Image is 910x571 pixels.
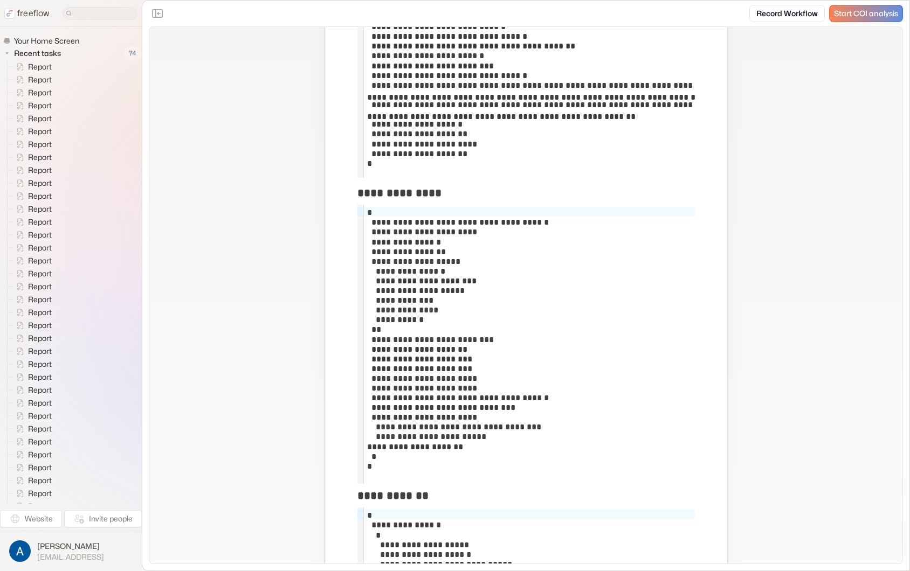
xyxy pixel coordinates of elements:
a: Report [8,293,56,306]
span: Report [26,178,55,189]
span: Report [26,281,55,292]
span: Report [26,398,55,408]
span: Report [26,462,55,473]
span: [PERSON_NAME] [37,541,104,552]
span: Report [26,139,55,150]
a: Report [8,164,56,177]
span: Report [26,436,55,447]
a: Report [8,409,56,422]
a: Report [8,203,56,215]
a: Report [8,371,56,384]
a: Report [8,500,56,513]
span: Start COI analysis [834,9,898,18]
span: Report [26,87,55,98]
span: Report [26,307,55,318]
a: Report [8,151,56,164]
span: Report [26,333,55,344]
a: Report [8,306,56,319]
a: Report [8,125,56,138]
a: Report [8,73,56,86]
button: Invite people [64,510,142,527]
button: [PERSON_NAME][EMAIL_ADDRESS] [6,538,135,565]
span: Report [26,204,55,214]
a: Report [8,190,56,203]
a: Report [8,60,56,73]
span: Report [26,320,55,331]
a: Report [8,435,56,448]
span: Report [26,61,55,72]
p: freeflow [17,7,50,20]
span: Report [26,255,55,266]
span: Report [26,242,55,253]
a: Report [8,345,56,358]
a: Report [8,254,56,267]
a: Your Home Screen [3,36,84,46]
a: Report [8,138,56,151]
span: Report [26,113,55,124]
span: Report [26,165,55,176]
span: Report [26,100,55,111]
span: Report [26,372,55,382]
span: Report [26,359,55,370]
a: Report [8,487,56,500]
span: Report [26,74,55,85]
img: profile [9,540,31,562]
span: Report [26,385,55,395]
span: Report [26,475,55,486]
a: Report [8,228,56,241]
a: Report [8,384,56,396]
span: Report [26,152,55,163]
a: Report [8,86,56,99]
a: Record Workflow [749,5,825,22]
span: Report [26,294,55,305]
span: [EMAIL_ADDRESS] [37,552,104,562]
a: Report [8,396,56,409]
a: Report [8,474,56,487]
span: Report [26,501,55,512]
a: Report [8,241,56,254]
a: Report [8,267,56,280]
a: Report [8,358,56,371]
span: Report [26,126,55,137]
span: Your Home Screen [12,36,82,46]
a: Report [8,332,56,345]
a: Report [8,319,56,332]
a: Report [8,177,56,190]
a: Start COI analysis [829,5,903,22]
span: Report [26,229,55,240]
a: freeflow [4,7,50,20]
span: Report [26,410,55,421]
span: Report [26,423,55,434]
a: Report [8,461,56,474]
span: Report [26,449,55,460]
a: Report [8,215,56,228]
a: Report [8,99,56,112]
a: Report [8,112,56,125]
button: Recent tasks [3,47,65,60]
span: Report [26,191,55,201]
button: Close the sidebar [149,5,166,22]
a: Report [8,448,56,461]
span: 74 [123,46,142,60]
span: Report [26,268,55,279]
span: Recent tasks [12,48,64,59]
a: Report [8,280,56,293]
span: Report [26,488,55,499]
a: Report [8,422,56,435]
span: Report [26,217,55,227]
span: Report [26,346,55,357]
